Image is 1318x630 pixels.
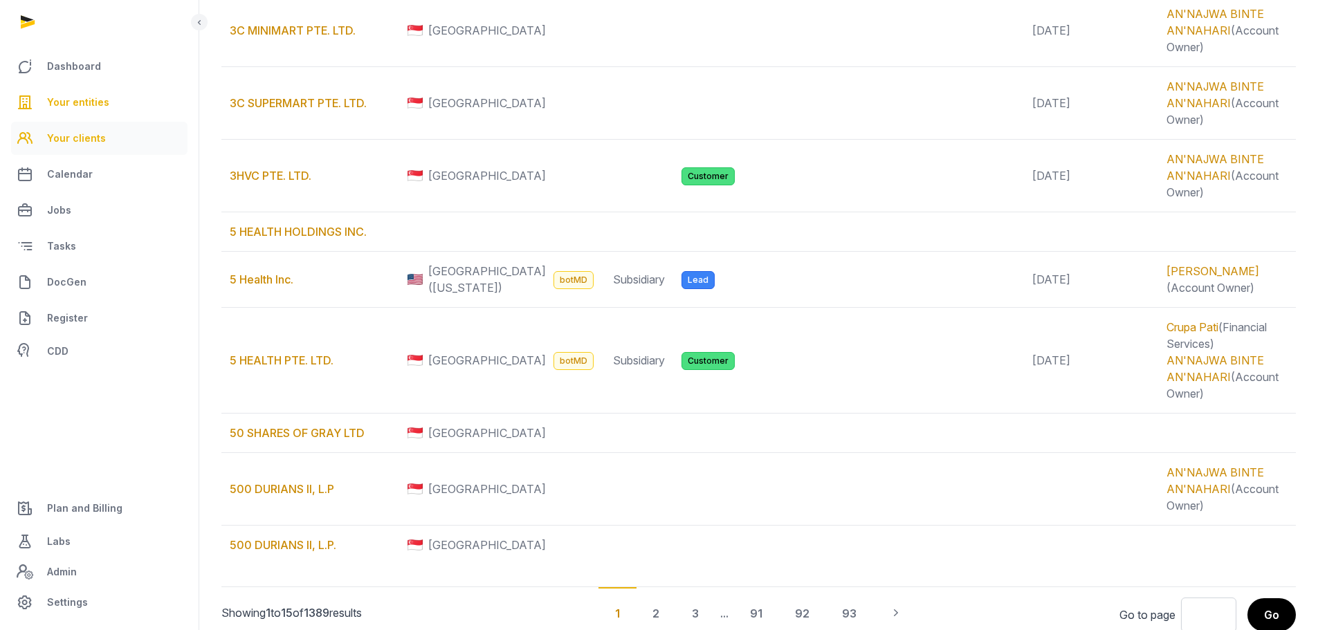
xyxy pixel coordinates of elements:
[428,263,546,296] span: [GEOGRAPHIC_DATA] ([US_STATE])
[266,606,271,620] span: 1
[304,606,329,620] span: 1389
[47,94,109,111] span: Your entities
[428,95,546,111] span: [GEOGRAPHIC_DATA]
[1166,151,1288,201] div: (Account Owner)
[230,169,311,183] a: 3HVC PTE. LTD.
[1166,80,1264,110] a: AN'NAJWA BINTE AN'NAHARI
[230,353,333,367] a: 5 HEALTH PTE. LTD.
[47,130,106,147] span: Your clients
[428,22,546,39] span: [GEOGRAPHIC_DATA]
[1166,78,1288,128] div: (Account Owner)
[1166,320,1218,334] a: Crupa Pati
[1166,319,1288,352] div: (Financial Services)
[428,352,546,369] span: [GEOGRAPHIC_DATA]
[11,266,187,299] a: DocGen
[230,225,367,239] a: 5 HEALTH HOLDINGS INC.
[1166,352,1288,402] div: (Account Owner)
[1119,606,1175,623] label: Go to page
[681,167,735,185] span: Customer
[681,271,715,289] span: Lead
[11,558,187,586] a: Admin
[1166,152,1264,183] a: AN'NAJWA BINTE AN'NAHARI
[681,352,735,370] span: Customer
[553,271,594,289] span: botMD
[47,533,71,550] span: Labs
[605,308,673,414] td: Subsidiary
[605,252,673,308] td: Subsidiary
[11,230,187,263] a: Tasks
[11,86,187,119] a: Your entities
[47,343,68,360] span: CDD
[47,166,93,183] span: Calendar
[281,606,293,620] span: 15
[11,337,187,365] a: CDD
[1024,67,1158,140] td: [DATE]
[11,525,187,558] a: Labs
[230,426,365,440] a: 50 SHARES OF GRAY LTD
[47,310,88,326] span: Register
[428,425,546,441] span: [GEOGRAPHIC_DATA]
[11,586,187,619] a: Settings
[11,122,187,155] a: Your clients
[47,58,101,75] span: Dashboard
[47,564,77,580] span: Admin
[553,352,594,370] span: botMD
[11,158,187,191] a: Calendar
[47,274,86,290] span: DocGen
[230,482,334,496] a: 500 DURIANS II, L.P
[428,167,546,184] span: [GEOGRAPHIC_DATA]
[428,481,546,497] span: [GEOGRAPHIC_DATA]
[230,272,293,286] a: 5 Health Inc.
[47,202,71,219] span: Jobs
[11,194,187,227] a: Jobs
[47,500,122,517] span: Plan and Billing
[1166,464,1288,514] div: (Account Owner)
[47,238,76,254] span: Tasks
[1166,264,1259,278] a: [PERSON_NAME]
[11,302,187,335] a: Register
[1166,263,1288,296] div: (Account Owner)
[230,24,356,37] a: 3C MINIMART PTE. LTD.
[11,50,187,83] a: Dashboard
[1024,308,1158,414] td: [DATE]
[1166,7,1264,37] a: AN'NAJWA BINTE AN'NAHARI
[1166,465,1264,496] a: AN'NAJWA BINTE AN'NAHARI
[47,594,88,611] span: Settings
[1024,252,1158,308] td: [DATE]
[428,537,546,553] span: [GEOGRAPHIC_DATA]
[11,492,187,525] a: Plan and Billing
[1166,6,1288,55] div: (Account Owner)
[230,538,336,552] a: 500 DURIANS II, L.P.
[230,96,367,110] a: 3C SUPERMART PTE. LTD.
[1166,353,1264,384] a: AN'NAJWA BINTE AN'NAHARI
[1024,140,1158,212] td: [DATE]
